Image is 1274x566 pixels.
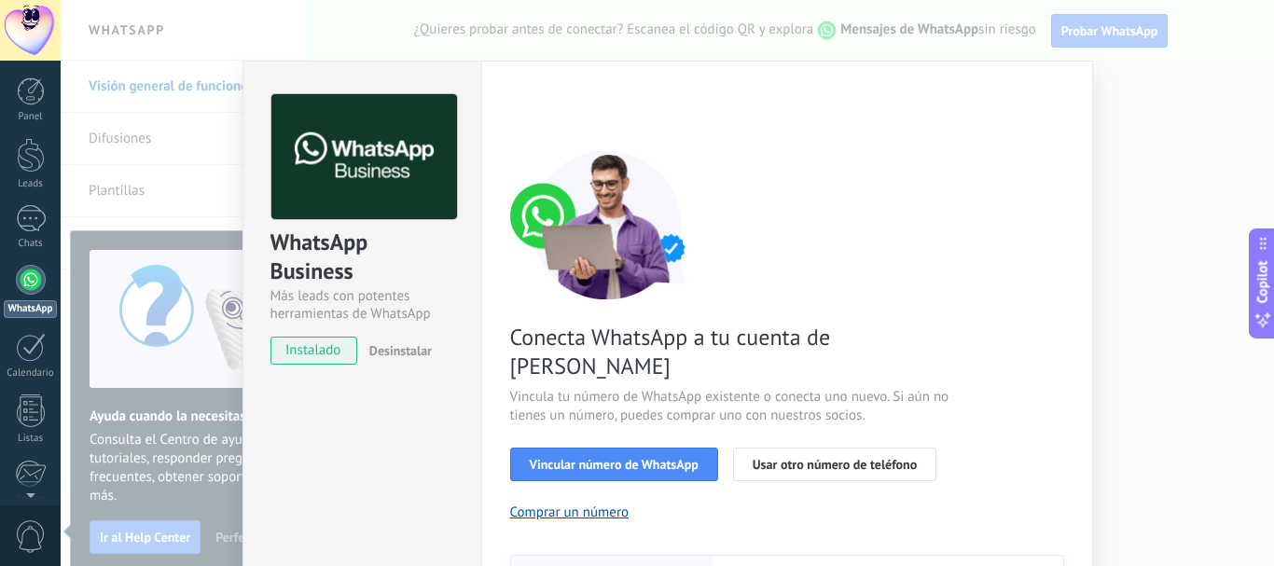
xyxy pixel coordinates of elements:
[4,433,58,445] div: Listas
[369,342,432,359] span: Desinstalar
[4,238,58,250] div: Chats
[510,448,718,481] button: Vincular número de WhatsApp
[271,337,356,365] span: instalado
[510,323,954,380] span: Conecta WhatsApp a tu cuenta de [PERSON_NAME]
[753,458,917,471] span: Usar otro número de teléfono
[362,337,432,365] button: Desinstalar
[510,388,954,425] span: Vincula tu número de WhatsApp existente o conecta uno nuevo. Si aún no tienes un número, puedes c...
[4,111,58,123] div: Panel
[271,94,457,220] img: logo_main.png
[733,448,936,481] button: Usar otro número de teléfono
[4,300,57,318] div: WhatsApp
[530,458,699,471] span: Vincular número de WhatsApp
[1253,260,1272,303] span: Copilot
[510,150,706,299] img: connect number
[270,228,454,287] div: WhatsApp Business
[4,367,58,380] div: Calendario
[510,504,630,521] button: Comprar un número
[4,178,58,190] div: Leads
[270,287,454,323] div: Más leads con potentes herramientas de WhatsApp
